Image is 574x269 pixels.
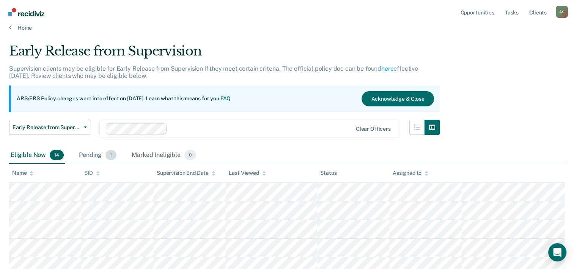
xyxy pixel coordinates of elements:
[9,147,65,164] div: Eligible Now14
[9,43,440,65] div: Early Release from Supervision
[9,120,90,135] button: Early Release from Supervision
[105,150,116,160] span: 1
[381,65,393,72] a: here
[84,170,100,176] div: SID
[356,126,391,132] div: Clear officers
[13,124,81,131] span: Early Release from Supervision
[8,8,44,16] img: Recidiviz
[220,95,231,101] a: FAQ
[130,147,198,164] div: Marked Ineligible0
[77,147,118,164] div: Pending1
[9,24,565,31] a: Home
[184,150,196,160] span: 0
[229,170,266,176] div: Last Viewed
[556,6,568,18] button: Profile dropdown button
[393,170,428,176] div: Assigned to
[12,170,33,176] div: Name
[362,91,434,106] button: Acknowledge & Close
[548,243,566,261] div: Open Intercom Messenger
[157,170,215,176] div: Supervision End Date
[50,150,64,160] span: 14
[320,170,337,176] div: Status
[17,95,231,103] p: ARS/ERS Policy changes went into effect on [DATE]. Learn what this means for you:
[9,65,418,79] p: Supervision clients may be eligible for Early Release from Supervision if they meet certain crite...
[556,6,568,18] div: A S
